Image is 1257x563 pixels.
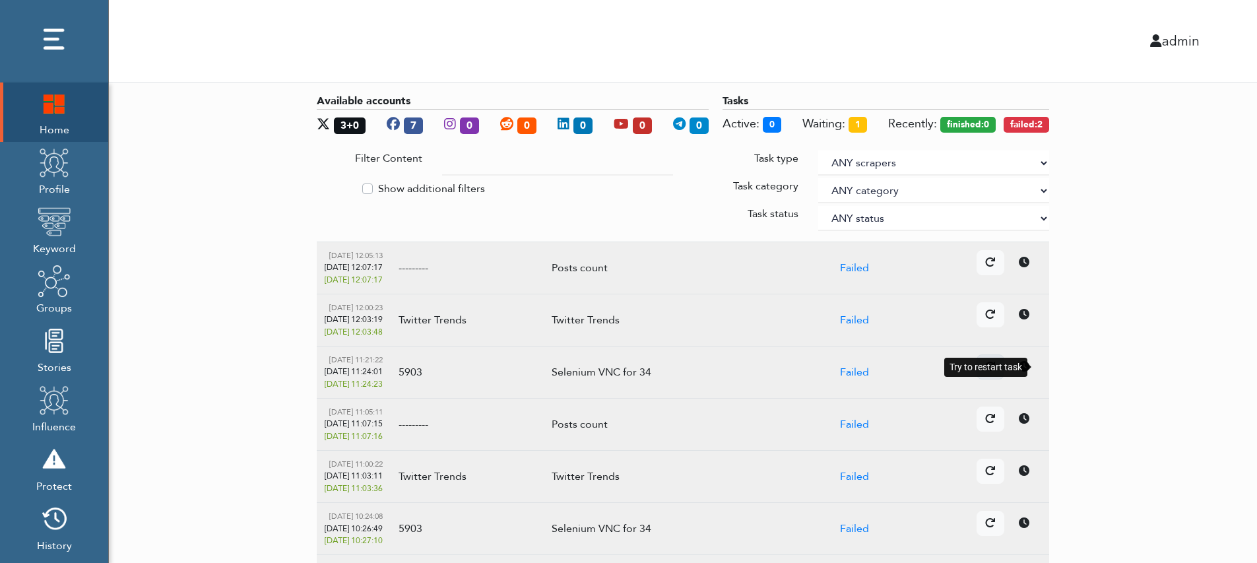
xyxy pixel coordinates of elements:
[888,116,937,132] span: Recently:
[655,31,1210,51] div: admin
[940,117,996,133] span: Tasks finished in last 30 minutes
[334,117,366,134] span: 3+0
[38,205,71,238] img: keyword.png
[325,418,383,430] div: [DATE] 11:07:15
[748,206,798,222] label: Task status
[754,150,798,166] label: Task type
[399,313,467,327] span: Twitter Trends
[325,523,383,535] div: [DATE] 10:26:49
[802,116,845,132] span: Tasks awaiting for execution
[38,502,71,535] img: history.png
[325,366,383,378] div: [DATE] 11:24:01
[840,521,869,536] a: Failed
[325,314,383,325] div: [DATE] 12:03:19
[378,181,485,197] label: Show additional filters
[840,261,869,275] a: Failed
[723,93,1049,110] div: Tasks
[690,117,709,134] span: 0
[38,324,71,357] img: stories.png
[399,469,467,484] span: Twitter Trends
[733,178,798,194] label: Task category
[325,326,383,338] div: [DATE] 12:03:48
[399,365,422,380] span: 5903
[840,469,869,484] a: Failed
[38,86,71,119] img: home.png
[399,521,422,536] span: 5903
[317,110,376,140] div: X (login/pass + api accounts)
[317,93,709,110] div: Available accounts
[763,117,781,133] span: 0
[38,357,71,376] span: Stories
[36,298,72,316] span: Groups
[840,365,869,380] a: Failed
[434,110,490,140] div: Instagram
[325,470,383,482] div: [DATE] 11:03:11
[325,302,383,314] div: [DATE] 12:00:23
[849,117,867,133] span: 1
[38,179,71,197] span: Profile
[460,117,479,134] span: 0
[325,511,383,522] div: [DATE] 10:24:08
[325,430,383,442] div: [DATE] 11:07:16
[38,146,71,179] img: profile.png
[38,383,71,416] img: profile.png
[33,238,76,257] span: Keyword
[325,261,383,273] div: [DATE] 12:07:17
[325,459,383,470] div: [DATE] 11:00:22
[490,110,547,140] div: Reddit
[399,261,428,275] span: ---------
[38,265,71,298] img: groups.png
[404,117,423,134] span: 7
[544,347,755,399] td: Selenium VNC for 34
[517,117,536,134] span: 0
[544,242,755,294] td: Posts count
[633,117,652,134] span: 0
[325,378,383,390] div: [DATE] 11:24:23
[37,535,72,554] span: History
[399,417,428,432] span: ---------
[544,451,755,503] td: Twitter Trends
[944,358,1027,377] div: Try to restart task
[544,399,755,451] td: Posts count
[547,110,603,140] div: Linkedin
[1004,117,1049,133] span: Tasks failed in last 30 minutes
[603,110,662,140] div: Youtube
[723,116,759,132] span: Tasks executing now
[544,294,755,347] td: Twitter Trends
[38,23,71,56] img: dots.png
[573,117,593,134] span: 0
[840,313,869,327] a: Failed
[32,416,76,435] span: Influence
[662,110,709,140] div: Telegram
[325,354,383,366] div: [DATE] 11:21:22
[38,119,71,138] span: Home
[38,443,71,476] img: risk.png
[325,535,383,546] div: [DATE] 10:27:10
[840,417,869,432] a: Failed
[325,482,383,494] div: [DATE] 11:03:36
[376,110,434,140] div: Facebook
[544,503,755,555] td: Selenium VNC for 34
[325,250,383,261] div: [DATE] 12:05:13
[355,150,422,166] label: Filter Content
[325,407,383,418] div: [DATE] 11:05:11
[36,476,72,494] span: Protect
[325,274,383,286] div: [DATE] 12:07:17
